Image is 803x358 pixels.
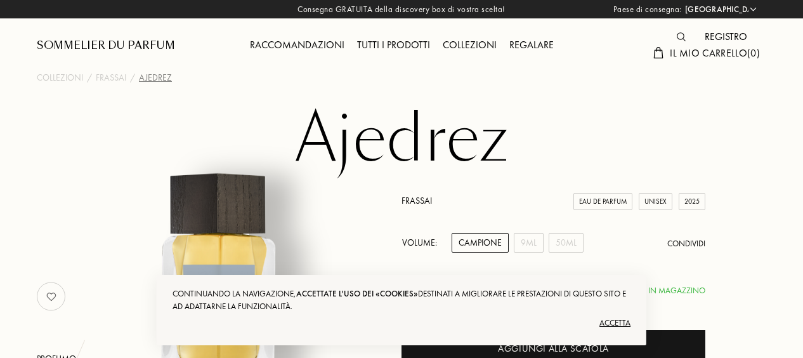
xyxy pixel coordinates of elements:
a: Frassai [401,195,432,206]
div: 50mL [549,233,584,253]
a: Registro [698,30,754,43]
a: Frassai [96,71,126,84]
div: Tutti i prodotti [351,37,436,54]
img: cart.svg [653,47,663,58]
a: Collezioni [436,38,503,51]
span: Il mio carrello ( 0 ) [670,46,760,60]
a: Regalare [503,38,560,51]
div: 9mL [514,233,544,253]
div: Volume: [401,233,444,253]
span: accettate l'uso dei «cookies» [296,288,418,299]
span: Paese di consegna: [613,3,682,16]
img: sample box [401,265,449,313]
a: Collezioni [37,71,83,84]
div: Raccomandazioni [244,37,351,54]
img: search_icn.svg [677,32,686,41]
div: Collezioni [436,37,503,54]
img: no_like_p.png [39,284,64,309]
div: Ajedrez [139,71,172,84]
div: Continuando la navigazione, destinati a migliorare le prestazioni di questo sito e ad adattarne l... [173,288,630,313]
a: Raccomandazioni [244,38,351,51]
div: / [87,71,92,84]
div: / [130,71,135,84]
div: In magazzino [641,284,705,297]
div: Accetta [173,313,630,333]
div: Condividi [667,237,705,250]
div: Unisex [639,193,672,210]
a: Sommelier du Parfum [37,38,175,53]
div: Aggiungi alla scatola [498,341,609,356]
a: Tutti i prodotti [351,38,436,51]
div: Eau de Parfum [573,193,632,210]
div: 2025 [679,193,705,210]
div: Registro [698,29,754,46]
h1: Ajedrez [84,104,719,174]
div: Regalare [503,37,560,54]
div: Campione [452,233,509,253]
